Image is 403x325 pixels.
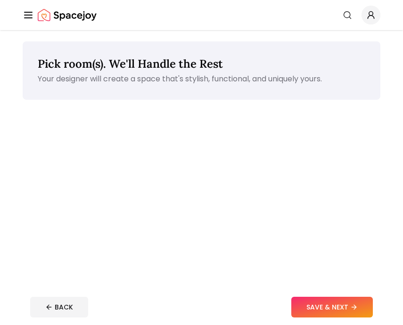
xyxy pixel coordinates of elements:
button: BACK [30,297,88,317]
span: Pick room(s). We'll Handle the Rest [38,56,223,71]
button: SAVE & NEXT [291,297,373,317]
a: Spacejoy [38,6,97,24]
p: Your designer will create a space that's stylish, functional, and uniquely yours. [38,73,365,85]
img: Spacejoy Logo [38,6,97,24]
